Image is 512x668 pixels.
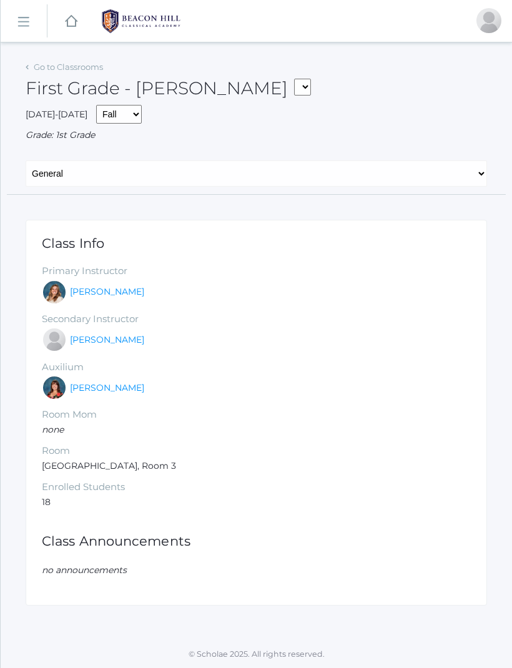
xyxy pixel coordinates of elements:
[42,314,471,325] h5: Secondary Instructor
[42,236,471,509] div: [GEOGRAPHIC_DATA], Room 3
[94,6,188,37] img: 1_BHCALogos-05.png
[42,482,471,493] h5: Enrolled Students
[42,375,67,400] div: Heather Wallock
[42,496,471,509] li: 18
[42,534,190,548] h1: Class Announcements
[42,424,64,435] em: none
[42,564,127,576] em: no announcements
[26,79,311,99] h2: First Grade - [PERSON_NAME]
[42,280,67,305] div: Liv Barber
[42,266,471,277] h5: Primary Instructor
[42,446,471,456] h5: Room
[476,8,501,33] div: Rachel Culver
[42,410,471,420] h5: Room Mom
[70,285,144,298] a: [PERSON_NAME]
[42,327,67,352] div: Jaimie Watson
[42,362,471,373] h5: Auxilium
[1,649,512,661] p: © Scholae 2025. All rights reserved.
[70,381,144,395] a: [PERSON_NAME]
[70,333,144,346] a: [PERSON_NAME]
[34,62,103,72] a: Go to Classrooms
[42,236,471,250] h1: Class Info
[26,129,487,142] div: Grade: 1st Grade
[26,109,87,120] span: [DATE]-[DATE]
